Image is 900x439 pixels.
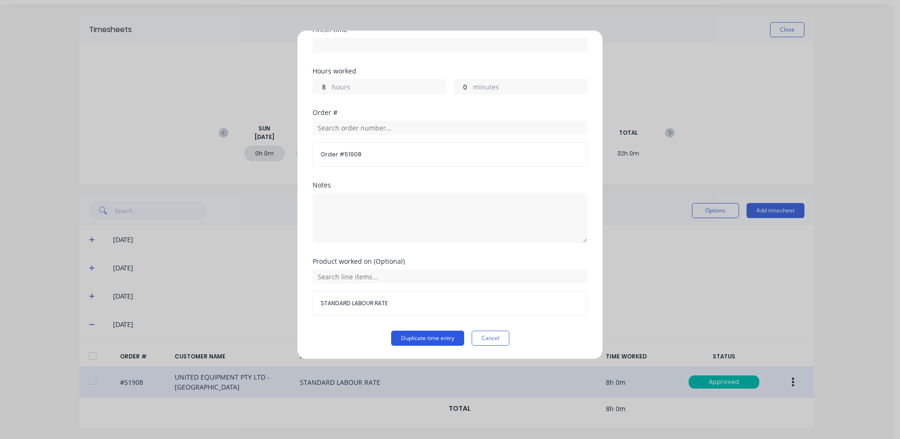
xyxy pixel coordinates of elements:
[391,331,464,346] button: Duplicate time entry
[472,331,509,346] button: Cancel
[473,82,587,94] label: minutes
[313,182,587,188] div: Notes
[321,150,579,159] span: Order # 51908
[313,68,587,74] div: Hours worked
[313,269,587,284] input: Search line items...
[313,258,587,265] div: Product worked on (Optional)
[454,80,471,94] input: 0
[321,299,579,308] span: STANDARD LABOUR RATE
[332,82,446,94] label: hours
[313,109,587,116] div: Order #
[313,121,587,135] input: Search order number...
[313,80,329,94] input: 0
[313,26,587,33] div: Finish time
